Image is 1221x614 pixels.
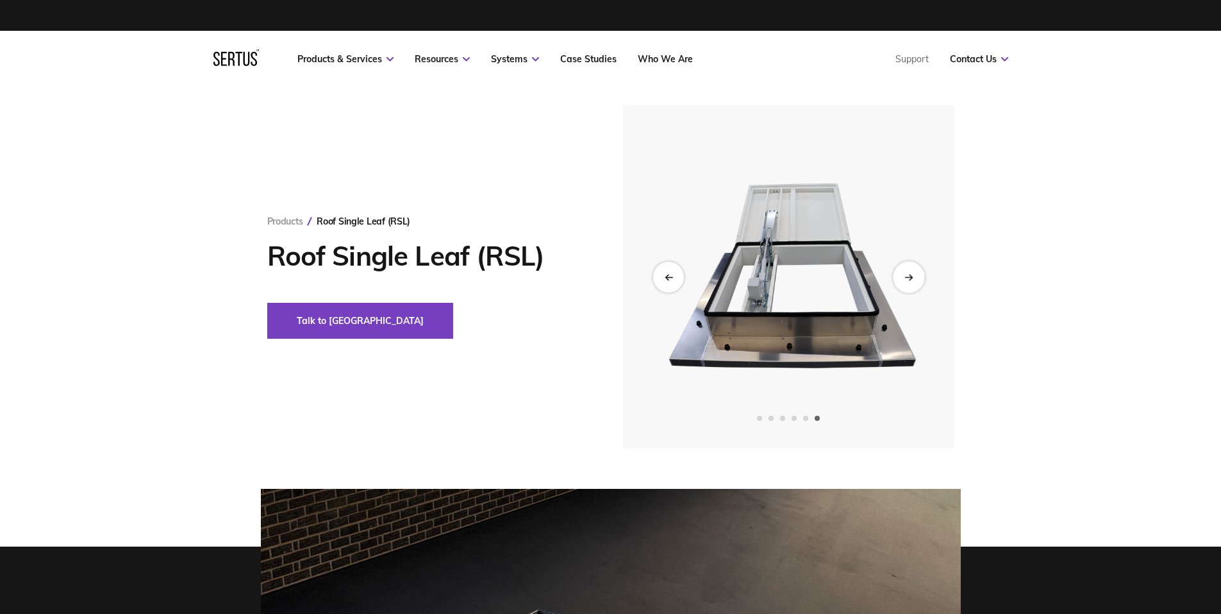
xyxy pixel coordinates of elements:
span: Go to slide 5 [803,416,808,421]
a: Support [895,53,929,65]
span: Go to slide 1 [757,416,762,421]
span: Go to slide 3 [780,416,785,421]
a: Products & Services [297,53,394,65]
a: Who We Are [638,53,693,65]
a: Systems [491,53,539,65]
span: Go to slide 2 [768,416,774,421]
button: Talk to [GEOGRAPHIC_DATA] [267,303,453,339]
div: Next slide [893,261,924,293]
div: Previous slide [653,262,684,293]
a: Contact Us [950,53,1008,65]
a: Resources [415,53,470,65]
a: Products [267,216,303,227]
span: Go to slide 4 [792,416,797,421]
h1: Roof Single Leaf (RSL) [267,240,585,272]
a: Case Studies [560,53,617,65]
